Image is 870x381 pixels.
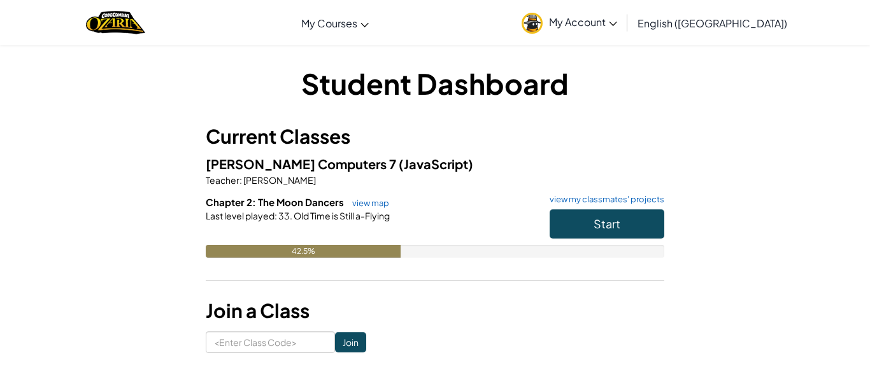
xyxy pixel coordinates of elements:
[638,17,787,30] span: English ([GEOGRAPHIC_DATA])
[206,245,401,258] div: 42.5%
[549,15,617,29] span: My Account
[206,122,664,151] h3: Current Classes
[239,174,242,186] span: :
[86,10,145,36] img: Home
[277,210,292,221] span: 33.
[206,210,275,221] span: Last level played
[206,64,664,103] h1: Student Dashboard
[242,174,316,186] span: [PERSON_NAME]
[206,296,664,325] h3: Join a Class
[522,13,543,34] img: avatar
[301,17,357,30] span: My Courses
[275,210,277,221] span: :
[550,209,664,239] button: Start
[206,196,346,208] span: Chapter 2: The Moon Dancers
[631,6,794,40] a: English ([GEOGRAPHIC_DATA])
[86,10,145,36] a: Ozaria by CodeCombat logo
[292,210,390,221] span: Old Time is Still a-Flying
[399,156,473,172] span: (JavaScript)
[346,198,389,208] a: view map
[295,6,375,40] a: My Courses
[335,332,366,352] input: Join
[543,195,664,204] a: view my classmates' projects
[515,3,624,43] a: My Account
[206,174,239,186] span: Teacher
[594,216,620,231] span: Start
[206,331,335,353] input: <Enter Class Code>
[206,156,399,172] span: [PERSON_NAME] Computers 7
